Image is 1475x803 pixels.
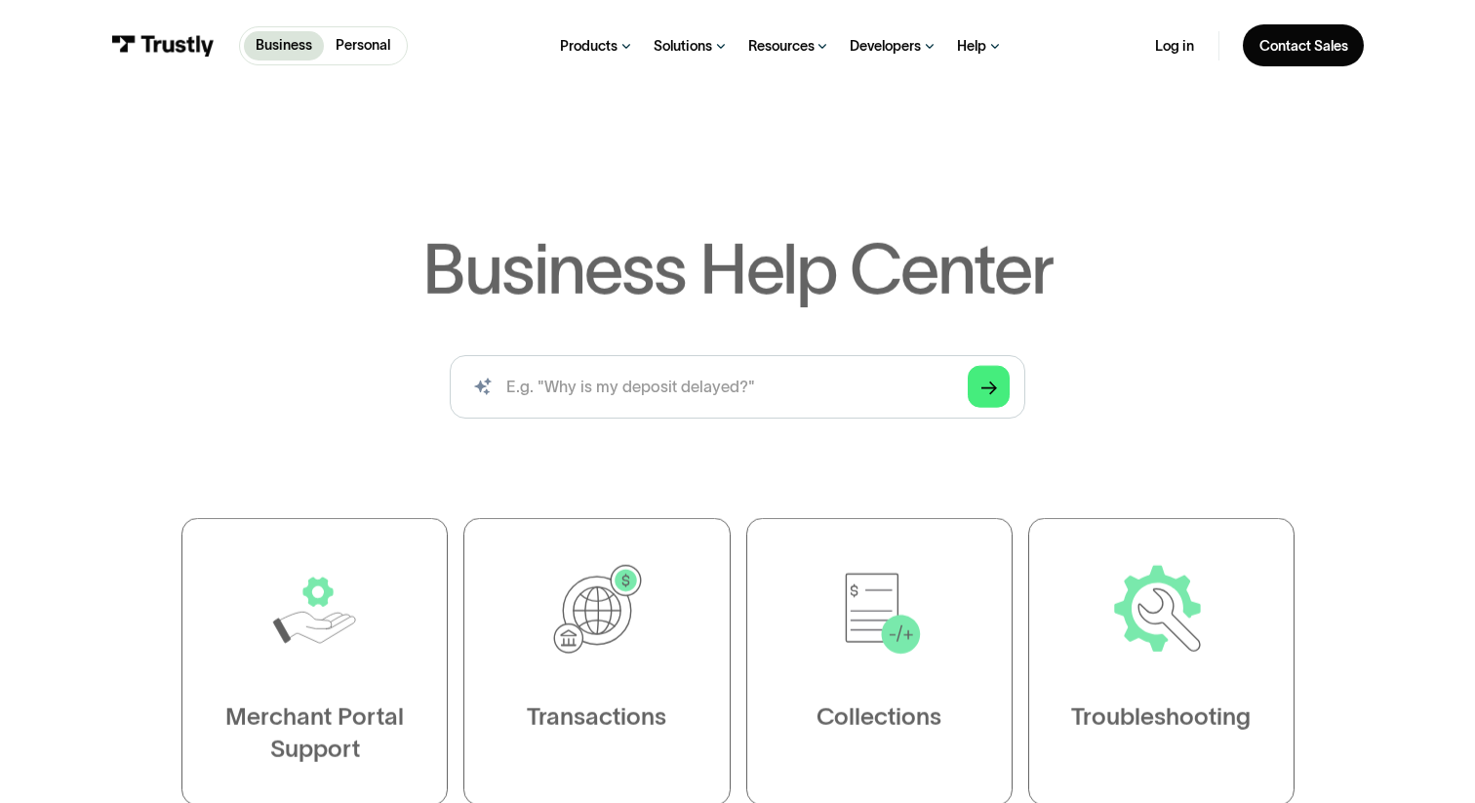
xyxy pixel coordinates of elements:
div: Troubleshooting [1071,702,1251,734]
div: Collections [817,702,941,734]
p: Personal [336,35,390,56]
a: Personal [324,31,402,60]
div: Merchant Portal Support [221,702,407,765]
img: Trustly Logo [111,35,215,57]
div: Help [957,37,986,56]
a: Contact Sales [1243,24,1364,66]
form: Search [450,355,1026,419]
div: Contact Sales [1259,37,1348,56]
div: Products [560,37,618,56]
div: Transactions [527,702,666,734]
h1: Business Help Center [422,233,1053,302]
div: Resources [748,37,815,56]
a: Business [244,31,324,60]
p: Business [256,35,312,56]
input: search [450,355,1026,419]
div: Developers [850,37,921,56]
a: Log in [1155,37,1194,56]
div: Solutions [654,37,712,56]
